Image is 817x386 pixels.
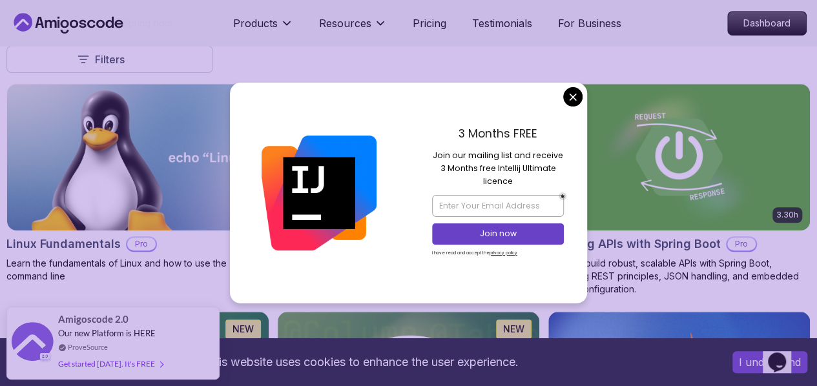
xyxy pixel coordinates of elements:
[7,84,269,230] img: Linux Fundamentals card
[58,356,163,371] div: Get started [DATE]. It's FREE
[503,323,524,336] p: NEW
[95,52,125,67] p: Filters
[233,323,254,336] p: NEW
[68,341,108,352] a: ProveSource
[233,15,293,41] button: Products
[548,83,811,296] a: Building APIs with Spring Boot card3.30hBuilding APIs with Spring BootProLearn to build robust, s...
[6,235,121,253] h2: Linux Fundamentals
[319,15,387,41] button: Resources
[732,351,807,373] button: Accept cookies
[12,322,54,364] img: provesource social proof notification image
[58,312,129,327] span: Amigoscode 2.0
[763,334,804,373] iframe: chat widget
[10,348,713,376] div: This website uses cookies to enhance the user experience.
[6,83,269,283] a: Linux Fundamentals card6.00hLinux FundamentalsProLearn the fundamentals of Linux and how to use t...
[472,15,532,31] a: Testimonials
[413,15,446,31] a: Pricing
[6,46,213,73] button: Filters
[548,235,721,253] h2: Building APIs with Spring Boot
[58,328,156,338] span: Our new Platform is HERE
[127,238,156,250] p: Pro
[6,257,269,283] p: Learn the fundamentals of Linux and how to use the command line
[728,12,806,35] p: Dashboard
[727,238,756,250] p: Pro
[233,15,278,31] p: Products
[548,257,811,296] p: Learn to build robust, scalable APIs with Spring Boot, mastering REST principles, JSON handling, ...
[727,11,807,36] a: Dashboard
[548,84,810,230] img: Building APIs with Spring Boot card
[558,15,621,31] a: For Business
[776,210,798,220] p: 3.30h
[319,15,371,31] p: Resources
